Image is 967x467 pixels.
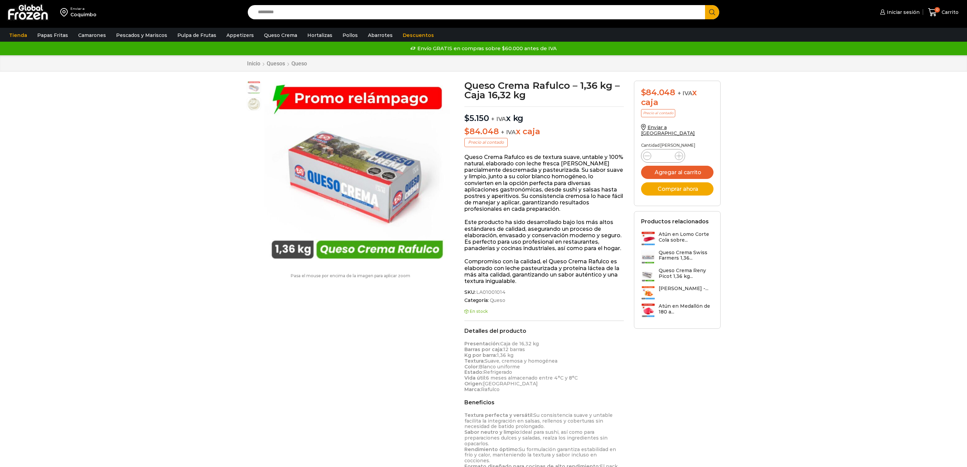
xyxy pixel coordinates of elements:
p: Precio al contado [641,109,675,117]
bdi: 5.150 [464,113,489,123]
a: 0 Carrito [926,4,960,20]
h3: Queso Crema Reny Picot 1,36 kg... [659,268,713,279]
a: Camarones [75,29,109,42]
a: Appetizers [223,29,257,42]
span: Carrito [940,9,959,16]
a: Queso Crema [261,29,301,42]
a: Pescados y Mariscos [113,29,171,42]
h3: Queso Crema Swiss Farmers 1,36... [659,250,713,261]
div: 1 / 2 [264,81,450,267]
strong: Marca: [464,386,481,392]
p: Compromiso con la calidad, el Queso Crema Rafulco es elaborado con leche pasteurizada y proteína ... [464,258,624,284]
h3: Atún en Lomo Corte Cola sobre... [659,231,713,243]
p: x caja [464,127,624,137]
nav: Breadcrumb [247,60,307,67]
a: Queso Crema Swiss Farmers 1,36... [641,250,713,264]
strong: Vida útil: [464,375,486,381]
a: [PERSON_NAME] -... [641,286,708,300]
strong: Presentación: [464,341,500,347]
span: $ [464,113,469,123]
span: + IVA [678,90,693,97]
bdi: 84.048 [641,87,675,97]
a: Pulpa de Frutas [174,29,220,42]
span: + IVA [491,116,506,122]
a: Queso [489,298,505,303]
a: Papas Fritas [34,29,71,42]
span: + IVA [501,129,516,136]
a: Descuentos [399,29,437,42]
p: En stock [464,309,624,314]
span: SKU: [464,289,624,295]
strong: Barras por caja: [464,346,503,352]
button: Comprar ahora [641,182,713,196]
input: Product quantity [657,151,669,161]
strong: Textura: [464,358,485,364]
span: Categoría: [464,298,624,303]
span: Iniciar sesión [885,9,920,16]
div: x caja [641,88,713,107]
strong: Estado: [464,369,483,375]
span: relampago queso crema rafulco [247,81,261,95]
a: Pollos [339,29,361,42]
bdi: 84.048 [464,126,499,136]
strong: Textura perfecta y versátil: [464,412,533,418]
h2: Beneficios [464,399,624,406]
strong: Origen: [464,381,483,387]
h1: Queso Crema Rafulco – 1,36 kg – Caja 16,32 kg [464,81,624,100]
a: Enviar a [GEOGRAPHIC_DATA] [641,124,695,136]
p: Queso Crema Rafulco es de textura suave, untable y 100% natural, elaborado con leche fresca [PERS... [464,154,624,212]
button: Search button [705,5,719,19]
a: Iniciar sesión [878,5,920,19]
p: Pasa el mouse por encima de la imagen para aplicar zoom [247,273,455,278]
p: Este producto ha sido desarrollado bajo los más altos estándares de calidad, asegurando un proces... [464,219,624,251]
strong: Color: [464,364,479,370]
strong: Kg por barra: [464,352,497,358]
span: queso-crema [247,98,261,111]
p: x kg [464,106,624,123]
a: Quesos [266,60,285,67]
p: Precio al contado [464,138,508,147]
h2: Productos relacionados [641,218,709,225]
a: Tienda [6,29,30,42]
img: relampago queso crema rafulco [264,81,450,267]
h3: Atún en Medallón de 180 a... [659,303,713,315]
a: Atún en Lomo Corte Cola sobre... [641,231,713,246]
img: address-field-icon.svg [60,6,70,18]
div: Coquimbo [70,11,96,18]
strong: Sabor neutro y limpio: [464,429,520,435]
span: 0 [935,7,940,13]
a: Queso [291,60,307,67]
div: Enviar a [70,6,96,11]
span: LA01001014 [475,289,506,295]
h3: [PERSON_NAME] -... [659,286,708,291]
span: $ [464,126,469,136]
a: Atún en Medallón de 180 a... [641,303,713,318]
p: Caja de 16,32 kg 12 barras 1,36 kg Suave, cremosa y homogénea Blanco uniforme Refrigerado 6 meses... [464,341,624,392]
button: Agregar al carrito [641,166,713,179]
a: Inicio [247,60,261,67]
a: Hortalizas [304,29,336,42]
p: Cantidad [PERSON_NAME] [641,143,713,148]
h2: Detalles del producto [464,328,624,334]
strong: Rendimiento óptimo: [464,446,519,452]
a: Abarrotes [365,29,396,42]
span: $ [641,87,646,97]
a: Queso Crema Reny Picot 1,36 kg... [641,268,713,282]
